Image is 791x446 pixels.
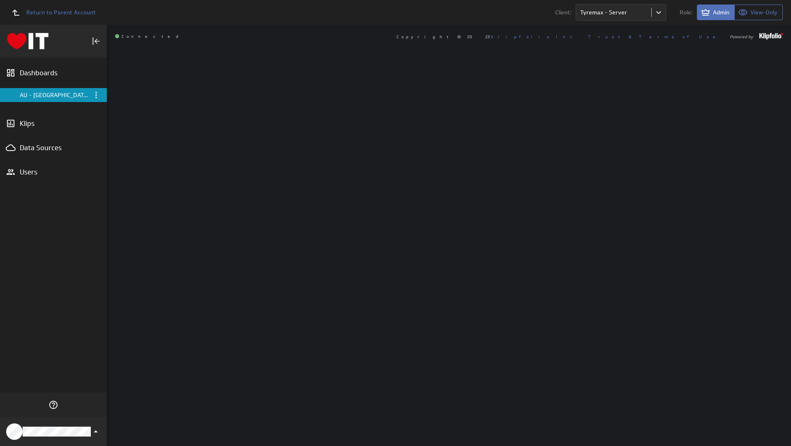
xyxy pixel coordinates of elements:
div: Dashboards [20,68,87,77]
div: Users [20,167,87,177]
span: Copyright © 2025 [397,35,579,39]
div: Go to Dashboards [7,33,48,49]
div: Menu [91,90,101,100]
a: Return to Parent Account [7,3,96,21]
div: Klips [20,119,87,128]
span: Client: [555,9,572,15]
div: Tyremax - Server [580,9,627,15]
button: View as View-Only [735,5,783,20]
span: Admin [713,9,729,16]
span: Connected: ID: dpnc-22 Online: true [115,34,183,39]
span: Powered by [730,35,753,39]
img: Klipfolio logo [7,33,48,49]
div: Menu [90,89,102,101]
a: Trust & Terms of Use [588,34,721,39]
span: View-Only [750,9,777,16]
div: Data Sources [20,143,87,152]
button: View as Admin [697,5,735,20]
img: logo-footer.png [759,33,783,39]
div: Dashboard menu [91,90,101,100]
a: Klipfolio Inc. [491,34,579,39]
span: Role: [680,9,693,15]
div: AU - [GEOGRAPHIC_DATA] - Server [20,91,88,99]
div: Collapse [89,34,103,48]
div: Help [46,398,60,412]
span: Return to Parent Account [26,9,96,15]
